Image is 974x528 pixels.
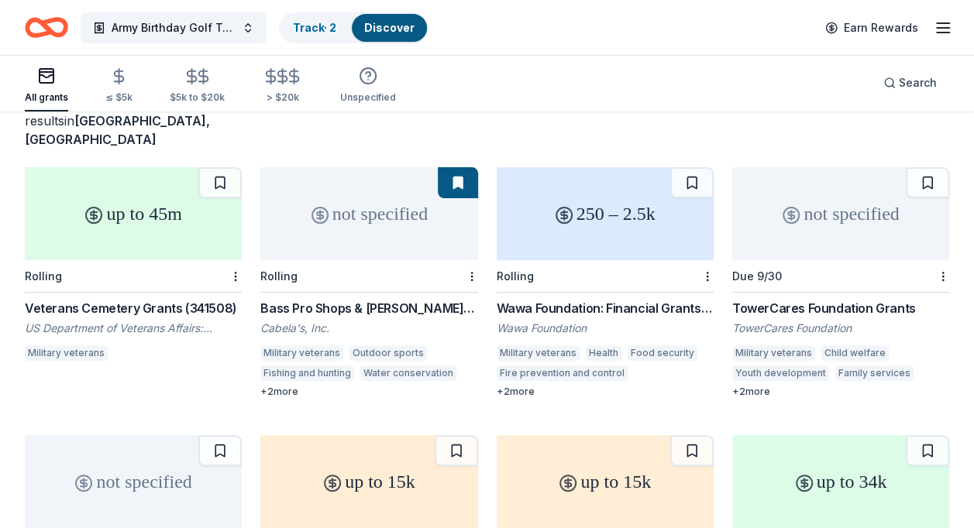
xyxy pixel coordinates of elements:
div: Military veterans [497,345,580,361]
div: not specified [260,167,477,260]
div: Military veterans [25,345,108,361]
div: + 2 more [497,386,714,398]
div: + 2 more [732,386,949,398]
div: Family services [835,365,914,381]
div: results [25,111,242,149]
div: Outdoor sports [349,345,427,361]
div: TowerCares Foundation Grants [732,299,949,317]
div: Cabela's, Inc. [260,321,477,336]
div: Youth development [732,365,829,381]
div: Rolling [25,269,62,283]
a: 250 – 2.5kRollingWawa Foundation: Financial Grants - Local Connection Grants (Grants less than $2... [497,167,714,398]
div: > $20k [262,91,303,104]
div: Water conservation [360,365,456,381]
a: not specifiedRollingBass Pro Shops & [PERSON_NAME]'s FundingCabela's, Inc.Military veteransOutdoo... [260,167,477,398]
div: US Department of Veterans Affairs: National Cemetery System [25,321,242,336]
button: Army Birthday Golf Tournament [81,12,267,43]
button: ≤ $5k [105,61,133,111]
button: All grants [25,60,68,111]
div: 250 – 2.5k [497,167,714,260]
span: Search [899,74,937,92]
a: Discover [364,21,415,34]
div: Child welfare [821,345,889,361]
div: Bass Pro Shops & [PERSON_NAME]'s Funding [260,299,477,317]
div: + 2 more [260,386,477,398]
div: Rolling [497,269,534,283]
button: Unspecified [340,60,396,111]
button: Track· 2Discover [279,12,428,43]
div: Wawa Foundation: Financial Grants - Local Connection Grants (Grants less than $2,500) [497,299,714,317]
div: Veterans Cemetery Grants (341508) [25,299,242,317]
button: > $20k [262,61,303,111]
a: Earn Rewards [816,14,928,42]
div: up to 34k [732,435,949,528]
div: Wawa Foundation [497,321,714,336]
div: TowerCares Foundation [732,321,949,336]
span: in [25,113,210,147]
div: up to 15k [497,435,714,528]
button: Search [871,67,949,98]
div: Food security [628,345,697,361]
div: Fishing and hunting [260,365,354,381]
div: not specified [25,435,242,528]
span: [GEOGRAPHIC_DATA], [GEOGRAPHIC_DATA] [25,113,210,147]
div: Rolling [260,269,298,283]
div: Military veterans [732,345,815,361]
div: $5k to $20k [170,91,225,104]
span: Army Birthday Golf Tournament [112,19,236,37]
div: Military veterans [260,345,343,361]
div: All grants [25,91,68,104]
div: up to 15k [260,435,477,528]
div: Health [586,345,621,361]
div: up to 45m [25,167,242,260]
a: Home [25,9,68,46]
a: Track· 2 [293,21,336,34]
a: not specifiedDue 9/30TowerCares Foundation GrantsTowerCares FoundationMilitary veteransChild welf... [732,167,949,398]
div: ≤ $5k [105,91,133,104]
div: Unspecified [340,91,396,104]
div: Due 9/30 [732,269,782,283]
a: up to 45mRollingVeterans Cemetery Grants (341508)US Department of Veterans Affairs: National Ceme... [25,167,242,365]
div: Fire prevention and control [497,365,628,381]
div: not specified [732,167,949,260]
button: $5k to $20k [170,61,225,111]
